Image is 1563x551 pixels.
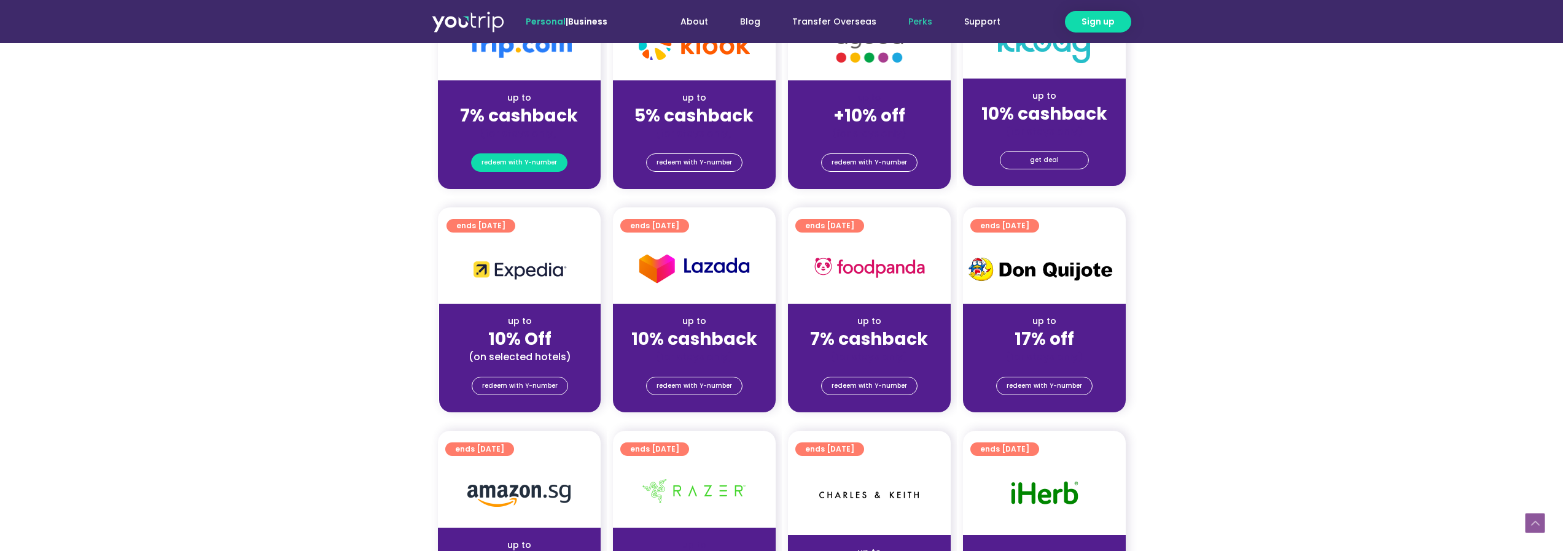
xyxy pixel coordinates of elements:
a: redeem with Y-number [996,377,1093,395]
span: ends [DATE] [980,442,1029,456]
a: Transfer Overseas [776,10,892,33]
span: | [526,15,607,28]
strong: 7% cashback [460,104,578,128]
a: Support [948,10,1016,33]
span: redeem with Y-number [832,377,907,395]
strong: 5% cashback [634,104,754,128]
div: up to [623,91,766,104]
span: redeem with Y-number [657,154,732,171]
a: redeem with Y-number [646,153,743,172]
a: About [665,10,724,33]
a: Business [568,15,607,28]
div: (for stays only) [623,350,766,363]
div: (for stays only) [973,350,1116,363]
a: ends [DATE] [445,442,514,456]
a: redeem with Y-number [472,377,568,395]
div: (for stays only) [623,127,766,140]
a: redeem with Y-number [821,153,918,172]
span: ends [DATE] [455,442,504,456]
div: up to [623,315,766,328]
a: Perks [892,10,948,33]
strong: 17% off [1015,327,1074,351]
nav: Menu [641,10,1016,33]
a: ends [DATE] [446,219,515,233]
a: ends [DATE] [970,219,1039,233]
span: ends [DATE] [980,219,1029,233]
span: Sign up [1082,15,1115,28]
a: redeem with Y-number [821,377,918,395]
div: (on selected hotels) [449,350,591,363]
div: up to [973,90,1116,102]
a: redeem with Y-number [471,153,567,172]
span: ends [DATE] [805,219,854,233]
span: ends [DATE] [630,442,679,456]
a: redeem with Y-number [646,377,743,395]
span: redeem with Y-number [1007,377,1082,395]
span: redeem with Y-number [482,377,558,395]
strong: 7% cashback [810,327,928,351]
div: up to [449,315,591,328]
strong: 10% cashback [631,327,757,351]
a: get deal [1000,151,1089,169]
strong: 10% cashback [981,102,1107,126]
span: redeem with Y-number [832,154,907,171]
span: redeem with Y-number [657,377,732,395]
span: ends [DATE] [456,219,505,233]
a: ends [DATE] [970,442,1039,456]
strong: 10% Off [488,327,552,351]
div: up to [798,315,941,328]
div: (for stays only) [798,127,941,140]
span: redeem with Y-number [481,154,557,171]
span: ends [DATE] [805,442,854,456]
a: ends [DATE] [620,219,689,233]
div: (for stays only) [798,350,941,363]
span: Personal [526,15,566,28]
a: Blog [724,10,776,33]
a: Sign up [1065,11,1131,33]
div: up to [973,315,1116,328]
a: ends [DATE] [795,442,864,456]
a: ends [DATE] [620,442,689,456]
div: up to [448,91,591,104]
span: get deal [1030,152,1059,169]
span: ends [DATE] [630,219,679,233]
div: (for stays only) [448,127,591,140]
a: ends [DATE] [795,219,864,233]
div: (for stays only) [973,125,1116,138]
strong: +10% off [833,104,905,128]
span: up to [858,91,881,104]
